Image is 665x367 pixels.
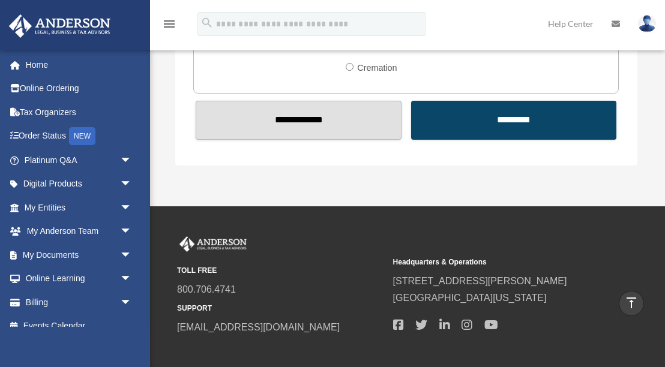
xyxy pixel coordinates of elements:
a: Digital Productsarrow_drop_down [8,172,150,196]
img: Anderson Advisors Platinum Portal [5,14,114,38]
i: search [200,16,214,29]
small: TOLL FREE [177,264,385,277]
i: menu [162,17,176,31]
a: Platinum Q&Aarrow_drop_down [8,148,150,172]
span: arrow_drop_down [120,267,144,291]
a: 800.706.4741 [177,284,236,294]
a: menu [162,21,176,31]
a: My Documentsarrow_drop_down [8,243,150,267]
a: [GEOGRAPHIC_DATA][US_STATE] [393,293,547,303]
small: Headquarters & Operations [393,256,601,269]
span: arrow_drop_down [120,148,144,173]
a: My Entitiesarrow_drop_down [8,195,150,219]
a: Events Calendar [8,314,150,338]
img: Anderson Advisors Platinum Portal [177,236,249,252]
label: Does Spouse prefer? [206,37,336,80]
a: Tax Organizers [8,100,150,124]
a: [EMAIL_ADDRESS][DOMAIN_NAME] [177,322,340,332]
a: vertical_align_top [619,291,644,316]
div: NEW [69,127,95,145]
a: [STREET_ADDRESS][PERSON_NAME] [393,276,567,286]
span: arrow_drop_down [120,219,144,244]
a: Order StatusNEW [8,124,150,149]
span: arrow_drop_down [120,172,144,197]
a: Online Learningarrow_drop_down [8,267,150,291]
span: arrow_drop_down [120,243,144,267]
label: Cremation [354,59,402,78]
span: arrow_drop_down [120,290,144,315]
a: Online Ordering [8,77,150,101]
small: SUPPORT [177,302,385,315]
i: vertical_align_top [624,296,639,310]
a: My Anderson Teamarrow_drop_down [8,219,150,243]
a: Home [8,53,150,77]
span: arrow_drop_down [120,195,144,220]
img: User Pic [638,15,656,32]
a: Billingarrow_drop_down [8,290,150,314]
